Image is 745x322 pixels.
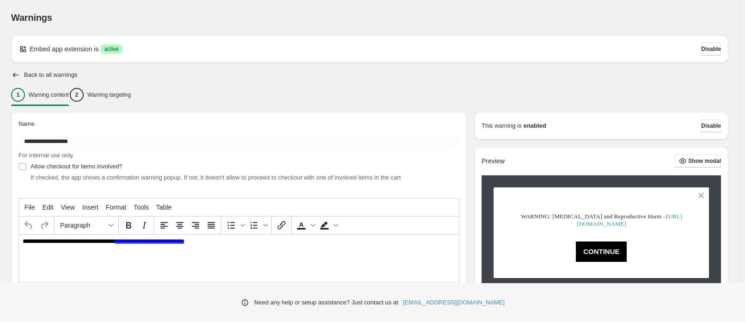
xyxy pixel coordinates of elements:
span: Disable [701,45,721,53]
p: WARNING: [MEDICAL_DATA] and Reproductive Harm – [510,213,693,228]
button: Show modal [675,155,721,167]
button: Disable [701,119,721,132]
p: Warning targeting [87,91,131,99]
button: Italic [136,217,152,233]
div: 2 [70,88,84,102]
iframe: Rich Text Area [19,235,459,282]
h2: Back to all warnings [24,71,78,79]
button: CONTINUE [576,241,627,262]
button: Align center [172,217,188,233]
button: 1Warning content [11,85,69,105]
span: Show modal [688,157,721,165]
strong: enabled [524,121,546,130]
button: Disable [701,43,721,56]
span: Warnings [11,12,52,23]
span: Tools [134,204,149,211]
button: Align right [188,217,203,233]
div: Background color [317,217,340,233]
span: If checked, the app shows a confirmation warning popup. If not, it doesn't allow to proceed to ch... [31,174,401,181]
button: Justify [203,217,219,233]
p: This warning is [482,121,522,130]
span: For internal use only. [18,152,74,159]
span: Allow checkout for items involved? [31,163,122,170]
p: Warning content [29,91,69,99]
span: Table [156,204,171,211]
span: View [61,204,75,211]
button: Align left [156,217,172,233]
p: Embed app extension is [30,44,98,54]
button: Formats [56,217,116,233]
span: Paragraph [60,222,105,229]
a: [EMAIL_ADDRESS][DOMAIN_NAME] [403,298,505,307]
button: Bold [121,217,136,233]
button: 2Warning targeting [70,85,131,105]
button: Undo [21,217,37,233]
div: Bullet list [223,217,246,233]
div: Numbered list [246,217,269,233]
span: Format [106,204,126,211]
button: Redo [37,217,52,233]
div: 1 [11,88,25,102]
h2: Preview [482,157,505,165]
button: Insert/edit link [274,217,289,233]
span: Name [18,120,35,127]
span: Disable [701,122,721,130]
span: Edit [43,204,54,211]
a: [URL][DOMAIN_NAME] [577,213,682,227]
span: active [104,45,118,53]
span: File [24,204,35,211]
div: Text color [293,217,317,233]
span: Insert [82,204,98,211]
div: Resize [451,282,459,290]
